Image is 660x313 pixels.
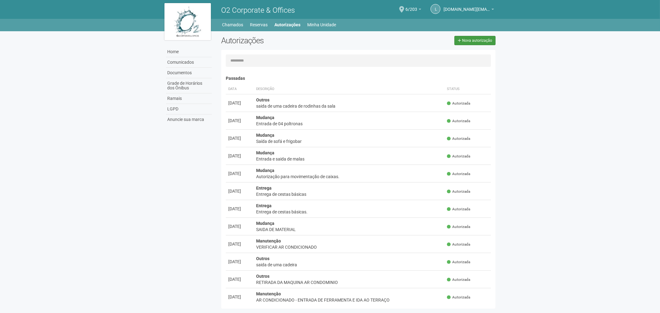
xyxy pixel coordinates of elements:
[462,38,492,43] span: Nova autorização
[228,223,251,229] div: [DATE]
[447,295,470,300] span: Autorizada
[228,170,251,177] div: [DATE]
[447,118,470,124] span: Autorizada
[166,47,212,57] a: Home
[228,259,251,265] div: [DATE]
[256,133,274,138] strong: Mudança
[447,207,470,212] span: Autorizada
[405,1,417,12] span: 6/203
[228,276,251,282] div: [DATE]
[447,224,470,229] span: Autorizada
[256,221,274,226] strong: Mudança
[308,20,336,29] a: Minha Unidade
[256,150,274,155] strong: Mudança
[454,36,496,45] a: Nova autorização
[447,277,470,282] span: Autorizada
[444,8,494,13] a: [DOMAIN_NAME][EMAIL_ADDRESS][DOMAIN_NAME]
[256,121,442,127] div: Entrada de 04 poltronas
[256,115,274,120] strong: Mudança
[226,76,491,81] h4: Passadas
[447,189,470,194] span: Autorizada
[256,226,442,233] div: SAIDA DE MATERIAL
[256,274,269,279] strong: Outros
[256,156,442,162] div: Entrada e saida de malas
[256,168,274,173] strong: Mudança
[256,262,442,268] div: saida de uma cadeira
[256,209,442,215] div: Entrega de cestas básicas.
[256,297,442,303] div: AR CONDICIONADO - ENTRADA DE FERRAMENTA E IDA AO TERRAÇO
[447,242,470,247] span: Autorizada
[166,68,212,78] a: Documentos
[228,118,251,124] div: [DATE]
[447,154,470,159] span: Autorizada
[431,4,440,14] a: l
[447,136,470,141] span: Autorizada
[447,101,470,106] span: Autorizada
[256,244,442,250] div: VERIFICAR AR CONDICIONADO
[228,100,251,106] div: [DATE]
[256,203,272,208] strong: Entrega
[228,188,251,194] div: [DATE]
[166,57,212,68] a: Comunicados
[221,6,295,15] span: O2 Corporate & Offices
[447,171,470,177] span: Autorizada
[166,93,212,104] a: Ramais
[228,135,251,141] div: [DATE]
[256,103,442,109] div: saida de uma cadeira de rodinhas da sala
[256,138,442,144] div: Saída de sofá e frigobar
[256,291,281,296] strong: Manutenção
[256,238,281,243] strong: Manutenção
[228,153,251,159] div: [DATE]
[447,259,470,265] span: Autorizada
[256,174,442,180] div: Autorização para movimentação de caixas.
[256,279,442,285] div: RETIRADA DA MAQUINA AR CONDOMINIO
[228,294,251,300] div: [DATE]
[221,36,354,45] h2: Autorizações
[444,1,490,12] span: loureiros.lawyer@hotmail.com
[275,20,301,29] a: Autorizações
[444,84,491,94] th: Status
[222,20,243,29] a: Chamados
[256,191,442,197] div: Entrega de cestas básicas
[256,256,269,261] strong: Outros
[228,241,251,247] div: [DATE]
[228,206,251,212] div: [DATE]
[250,20,268,29] a: Reservas
[166,114,212,125] a: Anuncie sua marca
[254,84,445,94] th: Descrição
[164,3,211,40] img: logo.jpg
[256,97,269,102] strong: Outros
[256,186,272,191] strong: Entrega
[166,104,212,114] a: LGPD
[166,78,212,93] a: Grade de Horários dos Ônibus
[226,84,254,94] th: Data
[405,8,421,13] a: 6/203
